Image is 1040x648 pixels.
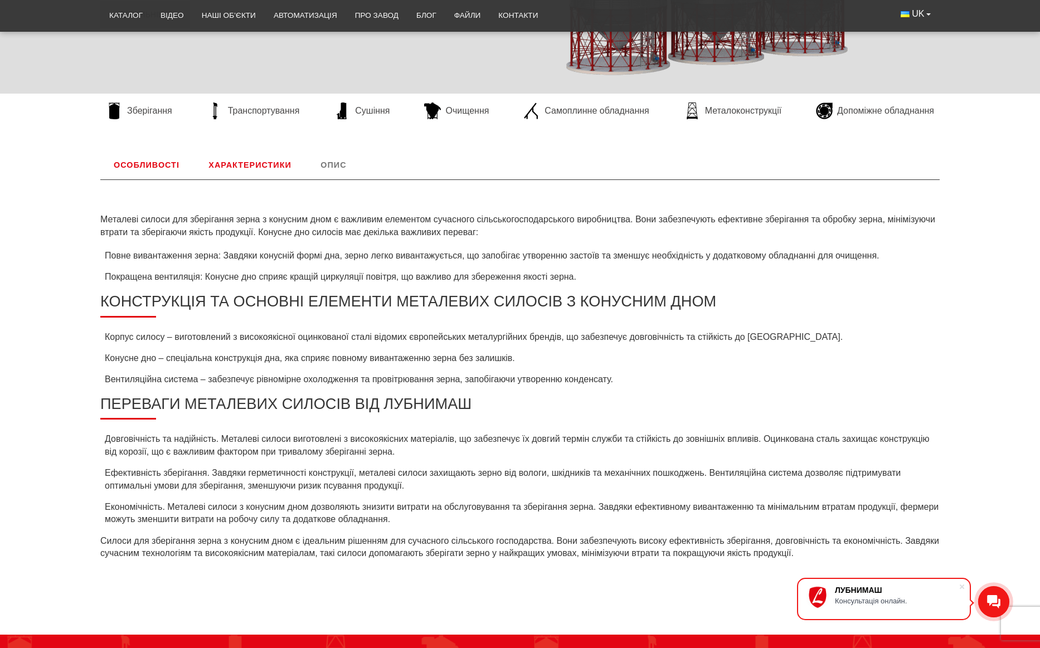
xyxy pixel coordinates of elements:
a: Каталог [100,3,152,28]
h2: Переваги металевих силосів від Лубнимаш [100,395,940,420]
li: Конусне дно – спеціальна конструкція дна, яка сприяє повному вивантаженню зерна без залишків. [100,352,940,364]
a: Сушіння [328,103,395,119]
li: Економічність. Металеві силоси з конусним дном дозволяють знизити витрати на обслуговування та зб... [100,501,940,526]
span: Самоплинне обладнання [545,105,649,117]
a: Самоплинне обладнання [518,103,654,119]
span: UK [912,8,924,20]
img: Українська [901,11,910,17]
a: Файли [445,3,490,28]
a: Контакти [489,3,547,28]
a: Очищення [419,103,494,119]
a: Про завод [346,3,407,28]
a: Наші об’єкти [193,3,265,28]
li: Вентиляційна система – забезпечує рівномірне охолодження та провітрювання зерна, запобігаючи утво... [100,373,940,386]
a: Опис [307,150,359,179]
p: Силоси для зберігання зерна з конусним дном є ідеальним рішенням для сучасного сільського господа... [100,535,940,560]
span: Очищення [445,105,489,117]
a: Блог [407,3,445,28]
span: Допоміжне обладнання [837,105,934,117]
a: Зберігання [100,103,178,119]
div: Консультація онлайн. [835,597,959,605]
span: Металоконструкції [705,105,781,117]
a: Особливості [100,150,193,179]
li: Повне вивантаження зерна: Завдяки конусній формі дна, зерно легко вивантажується, що запобігає ут... [100,250,940,262]
a: Транспортування [201,103,305,119]
a: Автоматизація [265,3,346,28]
button: UK [892,3,940,25]
span: Транспортування [228,105,300,117]
p: Металеві силоси для зберігання зерна з конусним дном є важливим елементом сучасного сільськогоспо... [100,213,940,238]
span: Сушіння [355,105,390,117]
span: Зберігання [127,105,172,117]
a: Відео [152,3,193,28]
a: Допоміжне обладнання [810,103,940,119]
li: Довговічність та надійність. Металеві силоси виготовлені з високоякісних матеріалів, що забезпечу... [100,433,940,458]
div: ЛУБНИМАШ [835,586,959,595]
li: Покращена вентиляція: Конусне дно сприяє кращій циркуляції повітря, що важливо для збереження яко... [100,271,940,283]
a: Характеристики [195,150,304,179]
h2: Конструкція та основні елементи металевих силосів з конусним дном [100,293,940,318]
li: Корпус силосу – виготовлений з високоякісної оцинкованої сталі відомих європейських металургійних... [100,331,940,343]
li: Ефективність зберігання. Завдяки герметичності конструкції, металеві силоси захищають зерно від в... [100,467,940,492]
a: Металоконструкції [678,103,787,119]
